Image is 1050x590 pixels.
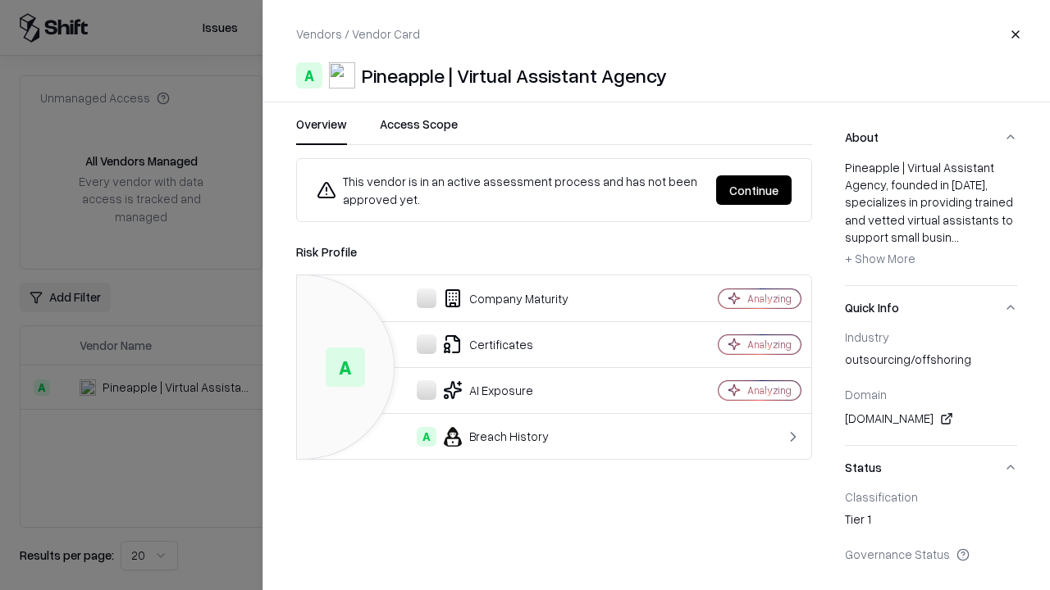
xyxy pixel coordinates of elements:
div: Analyzing [747,383,792,397]
div: Company Maturity [310,288,661,308]
button: Access Scope [380,116,458,145]
div: About [845,159,1017,285]
div: Domain [845,387,1017,402]
img: Pineapple | Virtual Assistant Agency [329,62,355,88]
p: Vendors / Vendor Card [296,25,420,43]
div: Pineapple | Virtual Assistant Agency [362,62,667,88]
div: A [326,347,365,387]
div: Classification [845,489,1017,504]
button: Continue [716,175,792,205]
div: Certificates [310,334,661,354]
div: Risk Profile [296,242,812,261]
span: ... [952,229,959,244]
div: Analyzing [747,338,792,352]
button: About [845,116,1017,159]
div: Pineapple | Virtual Assistant Agency, founded in [DATE], specializes in providing trained and vet... [845,159,1017,272]
button: Status [845,446,1017,489]
div: Breach History [310,427,661,447]
div: A [417,427,436,447]
span: + Show More [845,251,915,265]
div: Governance Status [845,547,1017,561]
div: A [296,62,322,88]
button: Quick Info [845,286,1017,329]
div: AI Exposure [310,380,661,400]
div: Industry [845,329,1017,344]
div: outsourcing/offshoring [845,351,1017,374]
div: Quick Info [845,329,1017,445]
button: + Show More [845,246,915,272]
div: [DOMAIN_NAME] [845,409,1017,429]
div: Analyzing [747,292,792,306]
div: Tier 1 [845,511,1017,533]
div: This vendor is in an active assessment process and has not been approved yet. [317,172,703,208]
button: Overview [296,116,347,145]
